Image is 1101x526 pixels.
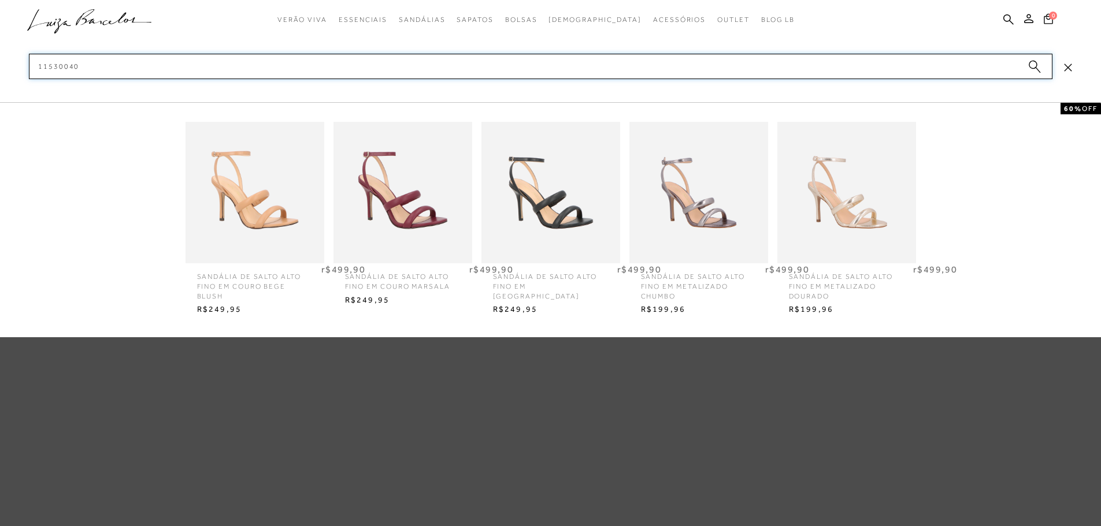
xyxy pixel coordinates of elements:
a: categoryNavScreenReaderText [653,9,706,31]
span: SANDÁLIA DE SALTO ALTO FINO EM COURO MARSALA [336,263,469,292]
span: [DEMOGRAPHIC_DATA] [548,16,642,24]
span: Outlet [717,16,750,24]
img: SANDÁLIA DE SALTO ALTO FINO EM METALIZADO CHUMBO [629,102,768,283]
span: SANDÁLIA DE SALTO ALTO FINO EM [GEOGRAPHIC_DATA] [484,263,617,301]
span: BLOG LB [761,16,795,24]
span: Acessórios [653,16,706,24]
a: SANDÁLIA DE SALTO ALTO FINO EM METALIZADO CHUMBO 60%OFF SANDÁLIA DE SALTO ALTO FINO EM METALIZADO... [627,122,771,318]
span: SANDÁLIA DE SALTO ALTO FINO EM METALIZADO CHUMBO [632,263,765,301]
a: SANDÁLIA DE SALTO ALTO FINO EM COURO BEGE BLUSH 50%OFF SANDÁLIA DE SALTO ALTO FINO EM COURO BEGE ... [183,122,327,318]
a: categoryNavScreenReaderText [277,9,327,31]
a: SANDÁLIA DE SALTO ALTO FINO EM METALIZADO DOURADO 60%OFF SANDÁLIA DE SALTO ALTO FINO EM METALIZAD... [774,122,919,318]
span: Bolsas [505,16,537,24]
img: SANDÁLIA DE SALTO ALTO FINO EM METALIZADO DOURADO [777,102,916,283]
a: categoryNavScreenReaderText [339,9,387,31]
a: categoryNavScreenReaderText [717,9,750,31]
span: SANDÁLIA DE SALTO ALTO FINO EM COURO BEGE BLUSH [188,263,321,301]
input: Buscar. [29,54,1052,79]
span: R$199,96 [632,301,765,318]
span: OFF [1082,105,1098,113]
a: SANDÁLIA DE SALTO ALTO FINO EM COURO MARSALA 50%OFF SANDÁLIA DE SALTO ALTO FINO EM COURO MARSALA ... [331,122,475,308]
span: Sapatos [457,16,493,24]
span: Essenciais [339,16,387,24]
strong: 60% [1064,105,1082,113]
a: categoryNavScreenReaderText [399,9,445,31]
img: SANDÁLIA DE SALTO ALTO FINO EM COURO PRETO [481,102,620,283]
span: 0 [1049,12,1057,20]
a: SANDÁLIA DE SALTO ALTO FINO EM COURO PRETO 50%OFF SANDÁLIA DE SALTO ALTO FINO EM [GEOGRAPHIC_DATA... [479,122,623,318]
a: categoryNavScreenReaderText [457,9,493,31]
span: Verão Viva [277,16,327,24]
span: R$249,95 [336,292,469,309]
span: R$249,95 [188,301,321,318]
a: BLOG LB [761,9,795,31]
img: SANDÁLIA DE SALTO ALTO FINO EM COURO BEGE BLUSH [186,102,324,283]
span: R$199,96 [780,301,913,318]
span: R$249,95 [484,301,617,318]
a: categoryNavScreenReaderText [505,9,537,31]
span: SANDÁLIA DE SALTO ALTO FINO EM METALIZADO DOURADO [780,263,913,301]
img: SANDÁLIA DE SALTO ALTO FINO EM COURO MARSALA [333,102,472,283]
button: 0 [1040,13,1056,28]
a: noSubCategoriesText [548,9,642,31]
span: Sandálias [399,16,445,24]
